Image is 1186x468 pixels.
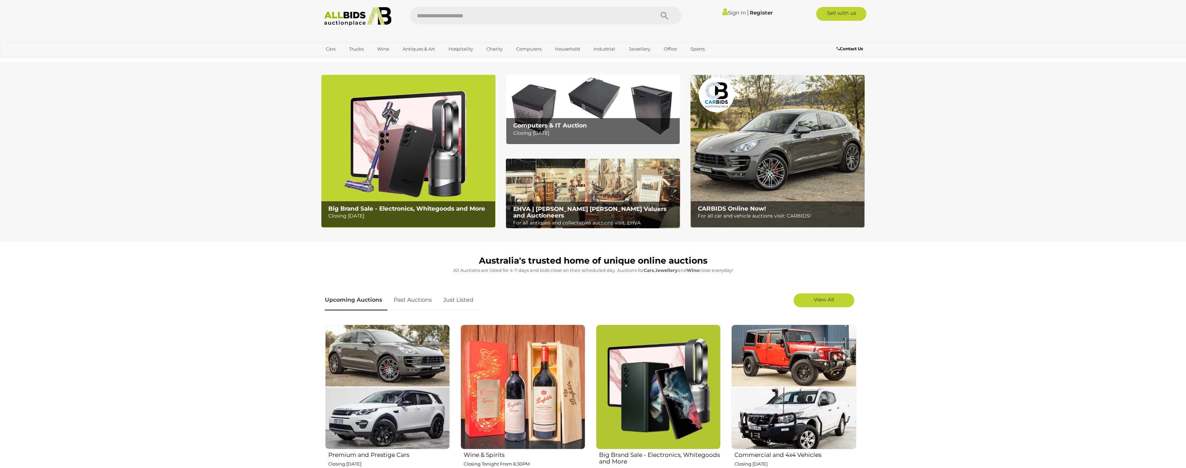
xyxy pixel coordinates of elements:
[328,450,450,458] h2: Premium and Prestige Cars
[513,129,676,138] p: Closing [DATE]
[747,9,749,16] span: |
[686,43,709,55] a: Sports
[734,450,856,458] h2: Commercial and 4x4 Vehicles
[687,267,699,273] strong: Wine
[644,267,654,273] strong: Cars
[589,43,620,55] a: Industrial
[464,460,585,468] p: Closing Tonight From 6:30PM
[482,43,507,55] a: Charity
[325,266,862,274] p: All Auctions are listed for 4-7 days and bids close on their scheduled day. Auctions for , and cl...
[464,450,585,458] h2: Wine & Spirits
[328,212,491,220] p: Closing [DATE]
[837,45,865,53] a: Contact Us
[750,9,773,16] a: Register
[321,75,496,228] a: Big Brand Sale - Electronics, Whitegoods and More Big Brand Sale - Electronics, Whitegoods and Mo...
[506,159,680,229] img: EHVA | Evans Hastings Valuers and Auctioneers
[461,325,585,449] img: Wine & Spirits
[325,290,387,310] a: Upcoming Auctions
[698,212,861,220] p: For all car and vehicle auctions visit: CARBIDS!
[438,290,479,310] a: Just Listed
[690,75,865,228] a: CARBIDS Online Now! CARBIDS Online Now! For all car and vehicle auctions visit: CARBIDS!
[321,75,496,228] img: Big Brand Sale - Electronics, Whitegoods and More
[624,43,655,55] a: Jewellery
[328,460,450,468] p: Closing [DATE]
[325,256,862,266] h1: Australia's trusted home of unique online auctions
[794,293,854,307] a: View All
[321,43,340,55] a: Cars
[398,43,439,55] a: Antiques & Art
[444,43,478,55] a: Hospitality
[512,43,546,55] a: Computers
[655,267,678,273] strong: Jewellery
[837,46,863,51] b: Contact Us
[506,75,680,144] a: Computers & IT Auction Computers & IT Auction Closing [DATE]
[698,205,766,212] b: CARBIDS Online Now!
[345,43,368,55] a: Trucks
[513,219,676,227] p: For all antiques and collectables auctions visit: EHVA
[328,205,485,212] b: Big Brand Sale - Electronics, Whitegoods and More
[731,325,856,449] img: Commercial and 4x4 Vehicles
[506,159,680,229] a: EHVA | Evans Hastings Valuers and Auctioneers EHVA | [PERSON_NAME] [PERSON_NAME] Valuers and Auct...
[373,43,394,55] a: Wine
[647,7,682,24] button: Search
[513,122,587,129] b: Computers & IT Auction
[599,450,721,465] h2: Big Brand Sale - Electronics, Whitegoods and More
[722,9,746,16] a: Sign In
[325,325,450,449] img: Premium and Prestige Cars
[659,43,681,55] a: Office
[320,7,395,26] img: Allbids.com.au
[506,75,680,144] img: Computers & IT Auction
[551,43,585,55] a: Household
[596,325,721,449] img: Big Brand Sale - Electronics, Whitegoods and More
[321,55,380,66] a: [GEOGRAPHIC_DATA]
[690,75,865,228] img: CARBIDS Online Now!
[389,290,437,310] a: Past Auctions
[816,7,866,21] a: Sell with us
[814,296,834,303] span: View All
[734,460,856,468] p: Closing [DATE]
[513,205,667,219] b: EHVA | [PERSON_NAME] [PERSON_NAME] Valuers and Auctioneers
